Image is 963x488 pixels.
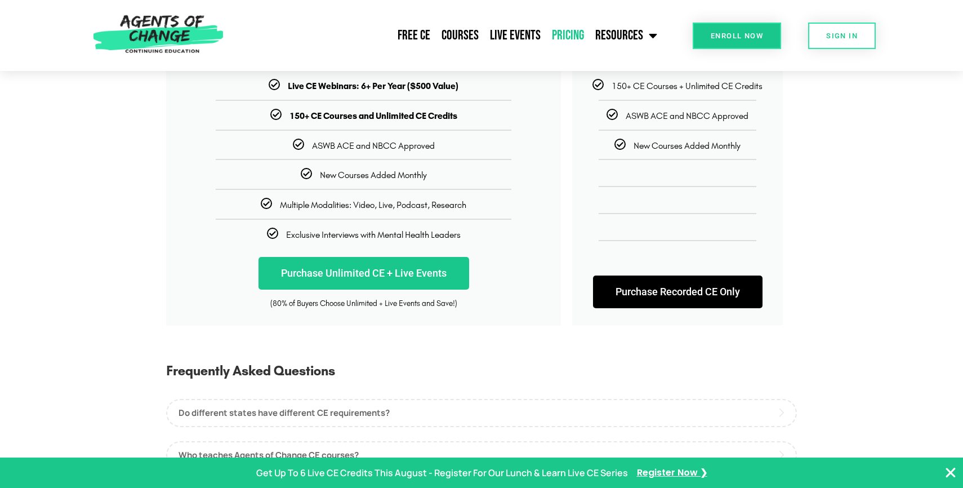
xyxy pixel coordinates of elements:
a: Free CE [392,21,436,50]
span: New Courses Added Monthly [634,140,741,151]
h3: Frequently Asked Questions [166,360,797,393]
span: ASWB ACE and NBCC Approved [626,110,748,121]
button: Close Banner [944,466,957,480]
span: SIGN IN [826,32,858,39]
a: Enroll Now [693,23,781,49]
span: 150+ CE Courses + Unlimited CE Credits [612,81,763,91]
span: ASWB ACE and NBCC Approved [312,140,435,151]
a: Live Events [484,21,546,50]
nav: Menu [229,21,663,50]
a: SIGN IN [808,23,876,49]
b: Live CE Webinars: 6+ Per Year ($500 Value) [288,81,458,91]
span: Multiple Modalities: Video, Live, Podcast, Research [280,199,466,210]
a: Pricing [546,21,590,50]
a: Resources [590,21,663,50]
a: Do different states have different CE requirements? [166,399,797,427]
span: Exclusive Interviews with Mental Health Leaders [286,229,461,240]
a: Courses [436,21,484,50]
a: Register Now ❯ [637,465,707,481]
p: Get Up To 6 Live CE Credits This August - Register For Our Lunch & Learn Live CE Series [256,465,628,481]
span: Enroll Now [711,32,763,39]
a: Who teaches Agents of Change CE courses? [166,441,797,469]
span: New Courses Added Monthly [320,170,427,180]
a: Purchase Unlimited CE + Live Events [258,257,469,290]
div: (80% of Buyers Choose Unlimited + Live Events and Save!) [183,298,544,309]
a: Purchase Recorded CE Only [593,276,763,308]
b: 150+ CE Courses and Unlimited CE Credits [289,110,457,121]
